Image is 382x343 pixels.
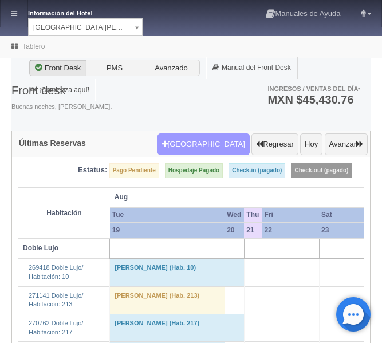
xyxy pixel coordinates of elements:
strong: Habitación [46,209,81,217]
td: [PERSON_NAME] (Hab. 10) [110,259,245,286]
button: Avanzar [325,133,368,155]
a: 270762 Doble Lujo/Habitación: 217 [29,320,83,336]
dt: Información del Hotel [28,6,120,18]
label: Estatus: [78,165,107,176]
th: Thu [244,207,262,223]
a: Tablero [22,42,45,50]
h3: Front desk [11,84,112,97]
label: Check-in (pagado) [229,163,285,178]
a: 271141 Doble Lujo/Habitación: 213 [29,292,83,308]
button: [GEOGRAPHIC_DATA] [157,133,250,155]
th: 22 [262,223,319,238]
span: Aug [115,192,240,202]
label: Check-out (pagado) [291,163,352,178]
span: Ingresos / Ventas del día [267,85,360,92]
a: Manual del Front Desk [206,57,297,79]
span: [GEOGRAPHIC_DATA][PERSON_NAME] [33,19,127,36]
a: [GEOGRAPHIC_DATA][PERSON_NAME] [28,18,143,36]
label: Avanzado [143,60,200,77]
label: Pago Pendiente [109,163,159,178]
th: 19 [110,223,225,238]
h4: Últimas Reservas [19,139,86,148]
th: 21 [244,223,262,238]
th: Fri [262,207,319,223]
h3: MXN $45,430.76 [267,94,360,105]
label: Front Desk [29,60,86,77]
span: Buenas noches, [PERSON_NAME]. [11,102,112,112]
th: Wed [225,207,244,223]
th: 20 [225,223,244,238]
b: Doble Lujo [23,244,58,252]
button: Hoy [300,133,322,155]
label: Hospedaje Pagado [165,163,223,178]
a: 269418 Doble Lujo/Habitación: 10 [29,264,83,280]
button: Regresar [251,133,298,155]
th: Tue [110,207,225,223]
a: ¡Comienza aquí! [23,79,96,101]
td: [PERSON_NAME] (Hab. 217) [110,314,245,341]
label: PMS [86,60,143,77]
td: [PERSON_NAME] (Hab. 213) [110,286,225,314]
